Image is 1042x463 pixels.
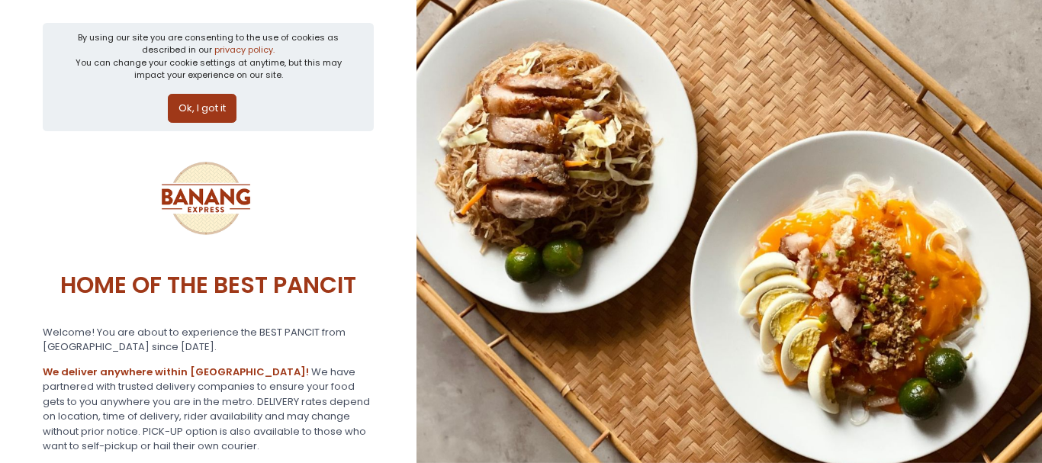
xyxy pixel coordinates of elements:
[43,256,374,315] div: HOME OF THE BEST PANCIT
[69,31,349,82] div: By using our site you are consenting to the use of cookies as described in our You can change you...
[43,365,374,454] div: We have partnered with trusted delivery companies to ensure your food gets to you anywhere you ar...
[214,43,275,56] a: privacy policy.
[149,141,263,256] img: Banang Express
[168,94,236,123] button: Ok, I got it
[43,365,309,379] b: We deliver anywhere within [GEOGRAPHIC_DATA]!
[43,325,374,355] div: Welcome! You are about to experience the BEST PANCIT from [GEOGRAPHIC_DATA] since [DATE].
